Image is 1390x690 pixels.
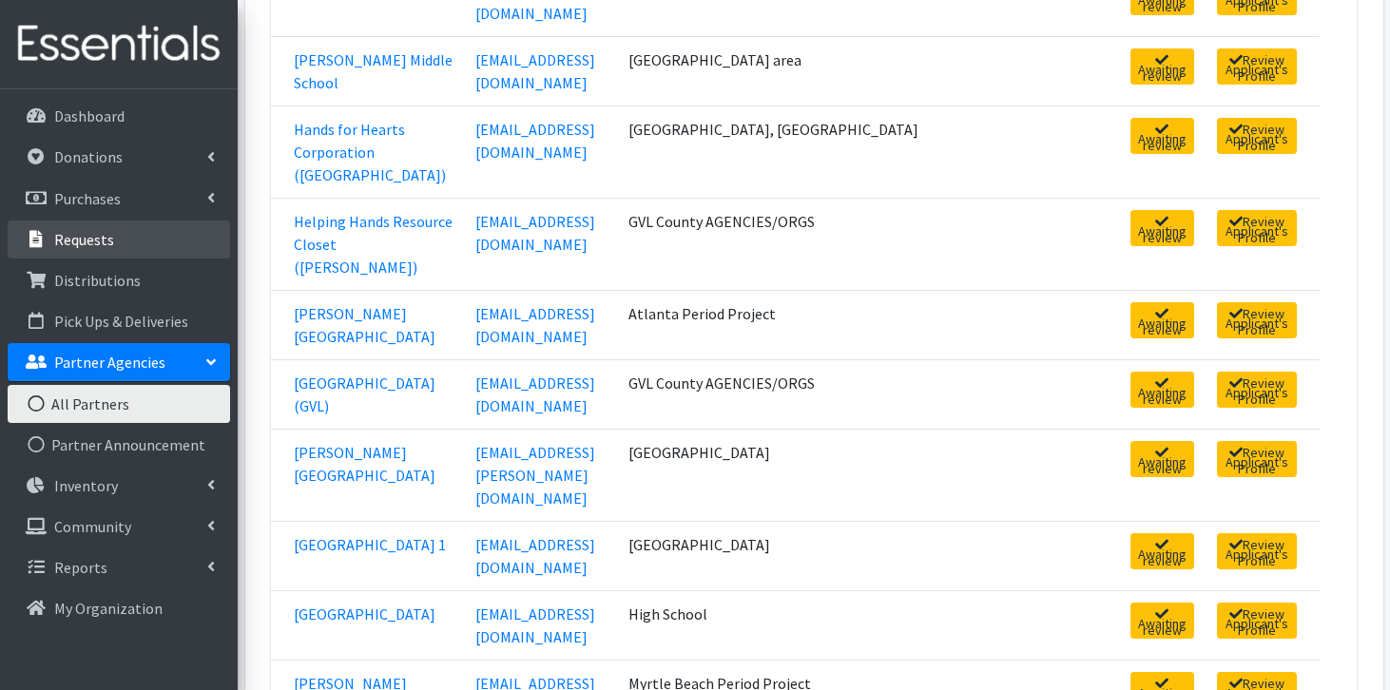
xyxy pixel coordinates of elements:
[1130,441,1195,477] a: Awaiting review
[8,220,230,259] a: Requests
[617,429,1052,521] td: [GEOGRAPHIC_DATA]
[1217,302,1297,338] a: Review Applicant's Profile
[294,604,435,623] a: [GEOGRAPHIC_DATA]
[8,261,230,299] a: Distributions
[8,589,230,627] a: My Organization
[54,599,163,618] p: My Organization
[475,374,595,415] a: [EMAIL_ADDRESS][DOMAIN_NAME]
[617,521,1052,590] td: [GEOGRAPHIC_DATA]
[8,12,230,76] img: HumanEssentials
[1130,118,1195,154] a: Awaiting review
[8,302,230,340] a: Pick Ups & Deliveries
[294,120,446,184] a: Hands for Hearts Corporation ([GEOGRAPHIC_DATA])
[54,230,114,249] p: Requests
[1217,118,1297,154] a: Review Applicant's Profile
[475,212,595,254] a: [EMAIL_ADDRESS][DOMAIN_NAME]
[1217,210,1297,246] a: Review Applicant's Profile
[294,304,435,346] a: [PERSON_NAME][GEOGRAPHIC_DATA]
[1130,372,1195,408] a: Awaiting review
[475,304,595,346] a: [EMAIL_ADDRESS][DOMAIN_NAME]
[8,548,230,586] a: Reports
[54,312,188,331] p: Pick Ups & Deliveries
[617,198,1052,290] td: GVL County AGENCIES/ORGS
[617,590,1052,660] td: High School
[1217,48,1297,85] a: Review Applicant's Profile
[1130,210,1195,246] a: Awaiting review
[54,476,118,495] p: Inventory
[294,443,435,485] a: [PERSON_NAME][GEOGRAPHIC_DATA]
[1217,603,1297,639] a: Review Applicant's Profile
[54,106,125,125] p: Dashboard
[617,290,1052,359] td: Atlanta Period Project
[475,443,595,508] a: [EMAIL_ADDRESS][PERSON_NAME][DOMAIN_NAME]
[1130,603,1195,639] a: Awaiting review
[294,50,453,92] a: [PERSON_NAME] Middle School
[1217,533,1297,569] a: Review Applicant's Profile
[8,426,230,464] a: Partner Announcement
[617,359,1052,429] td: GVL County AGENCIES/ORGS
[475,535,595,577] a: [EMAIL_ADDRESS][DOMAIN_NAME]
[54,271,141,290] p: Distributions
[8,180,230,218] a: Purchases
[8,97,230,135] a: Dashboard
[1130,302,1195,338] a: Awaiting review
[1217,441,1297,477] a: Review Applicant's Profile
[54,558,107,577] p: Reports
[617,105,1052,198] td: [GEOGRAPHIC_DATA], [GEOGRAPHIC_DATA]
[54,147,123,166] p: Donations
[475,50,595,92] a: [EMAIL_ADDRESS][DOMAIN_NAME]
[8,467,230,505] a: Inventory
[54,353,165,372] p: Partner Agencies
[475,604,595,646] a: [EMAIL_ADDRESS][DOMAIN_NAME]
[1130,533,1195,569] a: Awaiting review
[54,517,131,536] p: Community
[294,374,435,415] a: [GEOGRAPHIC_DATA] (GVL)
[294,535,446,554] a: [GEOGRAPHIC_DATA] 1
[54,189,121,208] p: Purchases
[1217,372,1297,408] a: Review Applicant's Profile
[1130,48,1195,85] a: Awaiting review
[617,36,1052,105] td: [GEOGRAPHIC_DATA] area
[8,508,230,546] a: Community
[8,385,230,423] a: All Partners
[475,120,595,162] a: [EMAIL_ADDRESS][DOMAIN_NAME]
[8,343,230,381] a: Partner Agencies
[294,212,453,277] a: Helping Hands Resource Closet ([PERSON_NAME])
[8,138,230,176] a: Donations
